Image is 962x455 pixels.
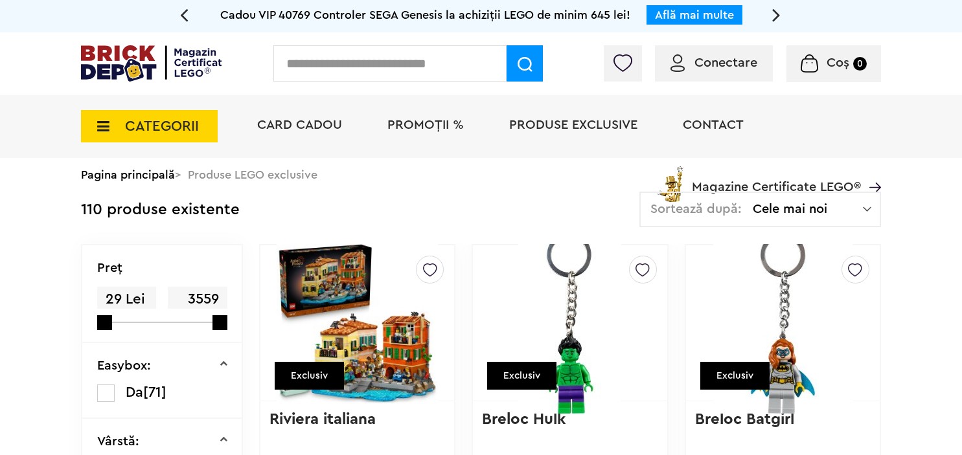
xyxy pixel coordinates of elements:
[387,118,464,131] a: PROMOȚII %
[277,232,438,414] img: Riviera italiana
[700,362,770,390] div: Exclusiv
[81,192,240,228] div: 110 produse existente
[692,164,861,194] span: Magazine Certificate LEGO®
[702,232,864,414] img: Breloc Batgirl
[143,385,166,399] span: [71]
[97,287,156,312] span: 29 Lei
[683,118,744,131] a: Contact
[126,385,143,399] span: Da
[269,412,376,427] a: Riviera italiana
[695,412,794,427] a: Breloc Batgirl
[655,9,734,21] a: Află mai multe
[487,362,556,390] div: Exclusiv
[509,118,637,131] a: Produse exclusive
[125,119,199,133] span: CATEGORII
[489,232,650,414] img: Breloc Hulk
[650,203,742,216] span: Sortează după:
[482,412,566,427] a: Breloc Hulk
[97,359,151,372] p: Easybox:
[861,164,881,177] a: Magazine Certificate LEGO®
[670,56,757,69] a: Conectare
[97,261,122,274] p: Preţ
[827,56,849,69] span: Coș
[257,118,342,131] a: Card Cadou
[694,56,757,69] span: Conectare
[97,435,139,448] p: Vârstă:
[168,287,227,329] span: 3559 Lei
[275,362,344,390] div: Exclusiv
[753,203,863,216] span: Cele mai noi
[220,9,630,21] span: Cadou VIP 40769 Controler SEGA Genesis la achiziții LEGO de minim 645 lei!
[853,57,867,71] small: 0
